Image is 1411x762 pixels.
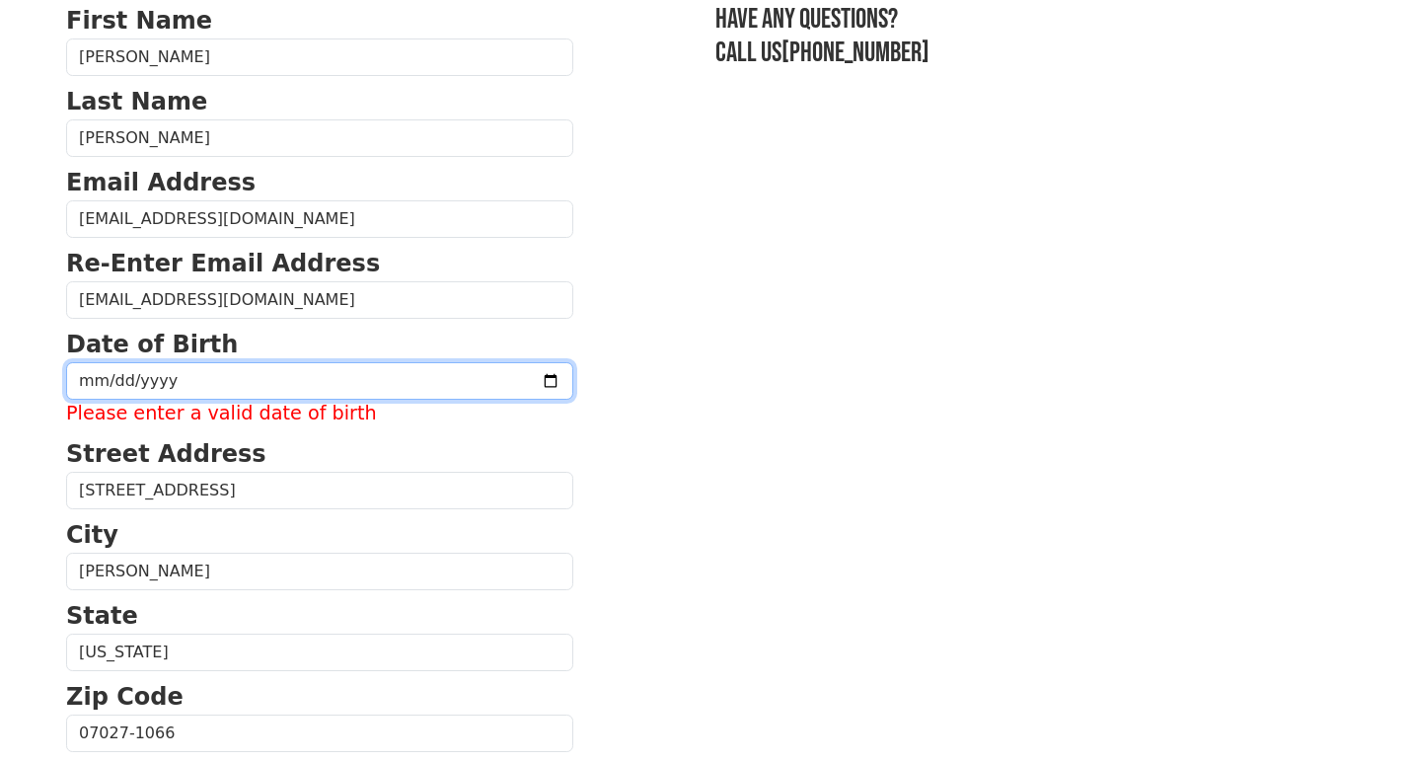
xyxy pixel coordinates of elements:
[66,38,573,76] input: First Name
[66,683,184,711] strong: Zip Code
[66,521,118,549] strong: City
[66,331,238,358] strong: Date of Birth
[66,119,573,157] input: Last Name
[66,250,380,277] strong: Re-Enter Email Address
[715,37,1345,70] h3: Call us
[66,440,266,468] strong: Street Address
[66,715,573,752] input: Zip Code
[66,88,207,115] strong: Last Name
[66,281,573,319] input: Re-Enter Email Address
[66,169,256,196] strong: Email Address
[781,37,929,69] a: [PHONE_NUMBER]
[66,400,573,428] label: Please enter a valid date of birth
[66,553,573,590] input: City
[66,602,138,630] strong: State
[715,3,1345,37] h3: Have any questions?
[66,472,573,509] input: Street Address
[66,7,212,35] strong: First Name
[66,200,573,238] input: Email Address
